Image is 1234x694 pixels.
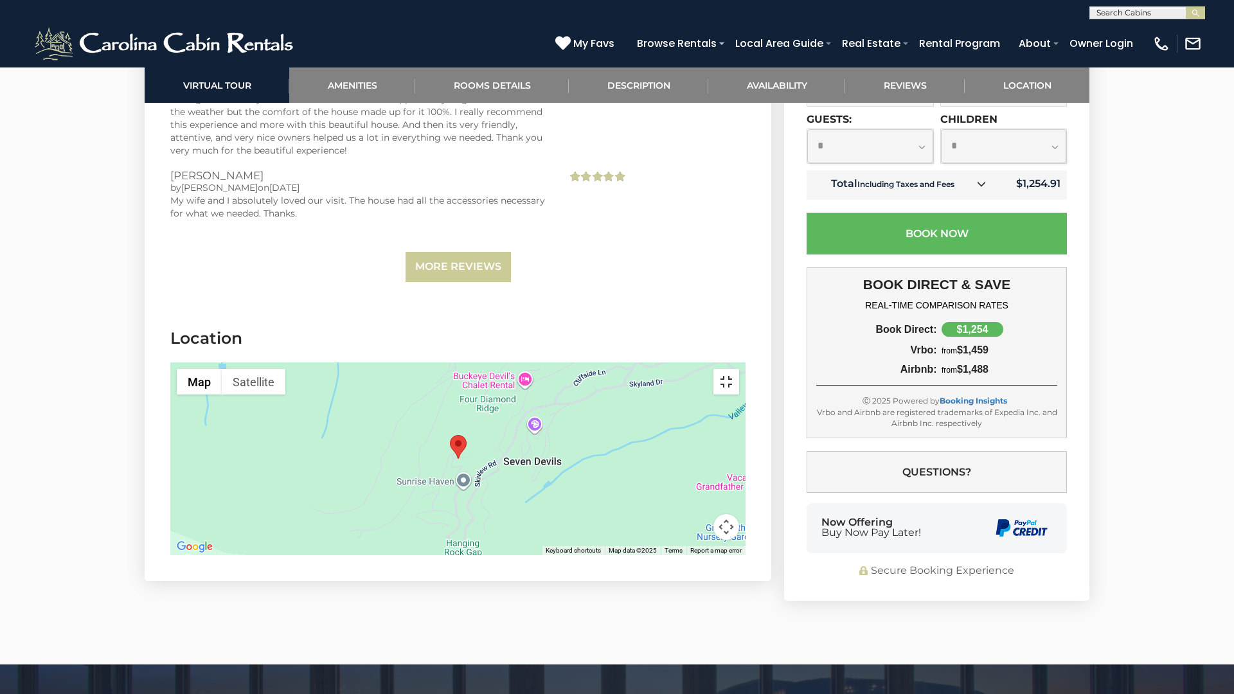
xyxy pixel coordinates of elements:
a: Rental Program [913,32,1006,55]
span: from [942,366,957,375]
a: Booking Insights [940,396,1007,405]
div: Now Offering [821,517,921,538]
span: [PERSON_NAME] [181,182,258,193]
a: Open this area in Google Maps (opens a new window) [174,538,216,555]
a: Real Estate [836,32,907,55]
a: Availability [708,67,845,103]
div: Secure Booking Experience [807,563,1067,578]
td: $1,254.91 [996,170,1067,200]
a: Owner Login [1063,32,1140,55]
small: Including Taxes and Fees [857,179,954,189]
h3: [PERSON_NAME] [170,170,548,181]
span: Map data ©2025 [609,547,657,554]
button: Map camera controls [713,514,739,540]
div: by on [170,181,548,194]
a: Terms (opens in new tab) [665,547,683,554]
a: Browse Rentals [630,32,723,55]
a: About [1012,32,1057,55]
button: Keyboard shortcuts [546,546,601,555]
div: $1,488 [937,364,1058,375]
button: Book Now [807,213,1067,254]
span: My Favs [573,35,614,51]
div: Vrbo: [816,344,937,356]
img: phone-regular-white.png [1152,35,1170,53]
span: [DATE] [269,182,300,193]
div: Airbnb: [816,364,937,375]
label: Guests: [807,113,852,125]
a: My Favs [555,35,618,52]
label: Children [940,113,997,125]
h4: REAL-TIME COMPARISON RATES [816,300,1057,310]
div: Everything was great, At first it took us a little time to find the house, but from there everyth... [170,54,548,157]
button: Questions? [807,450,1067,492]
td: Total [807,170,996,200]
img: White-1-2.png [32,24,299,63]
a: Report a map error [690,547,742,554]
div: My wife and I absolutely loved our visit. The house had all the accessories necessary for what we... [170,194,548,220]
a: Location [965,67,1089,103]
a: Local Area Guide [729,32,830,55]
button: Show satellite imagery [222,369,285,395]
a: Amenities [289,67,415,103]
div: $1,459 [937,344,1058,356]
a: More Reviews [406,252,511,282]
img: mail-regular-white.png [1184,35,1202,53]
a: Rooms Details [415,67,569,103]
span: from [942,346,957,355]
button: Show street map [177,369,222,395]
div: Top Of The Hill [450,435,467,459]
button: Toggle fullscreen view [713,369,739,395]
a: Reviews [845,67,965,103]
span: Buy Now Pay Later! [821,528,921,538]
div: Book Direct: [816,324,937,335]
a: Virtual Tour [145,67,289,103]
a: Description [569,67,708,103]
div: $1,254 [942,322,1003,337]
div: Vrbo and Airbnb are registered trademarks of Expedia Inc. and Airbnb Inc. respectively [816,406,1057,428]
h3: Location [170,327,746,350]
img: Google [174,538,216,555]
div: Ⓒ 2025 Powered by [816,395,1057,406]
h3: BOOK DIRECT & SAVE [816,277,1057,292]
